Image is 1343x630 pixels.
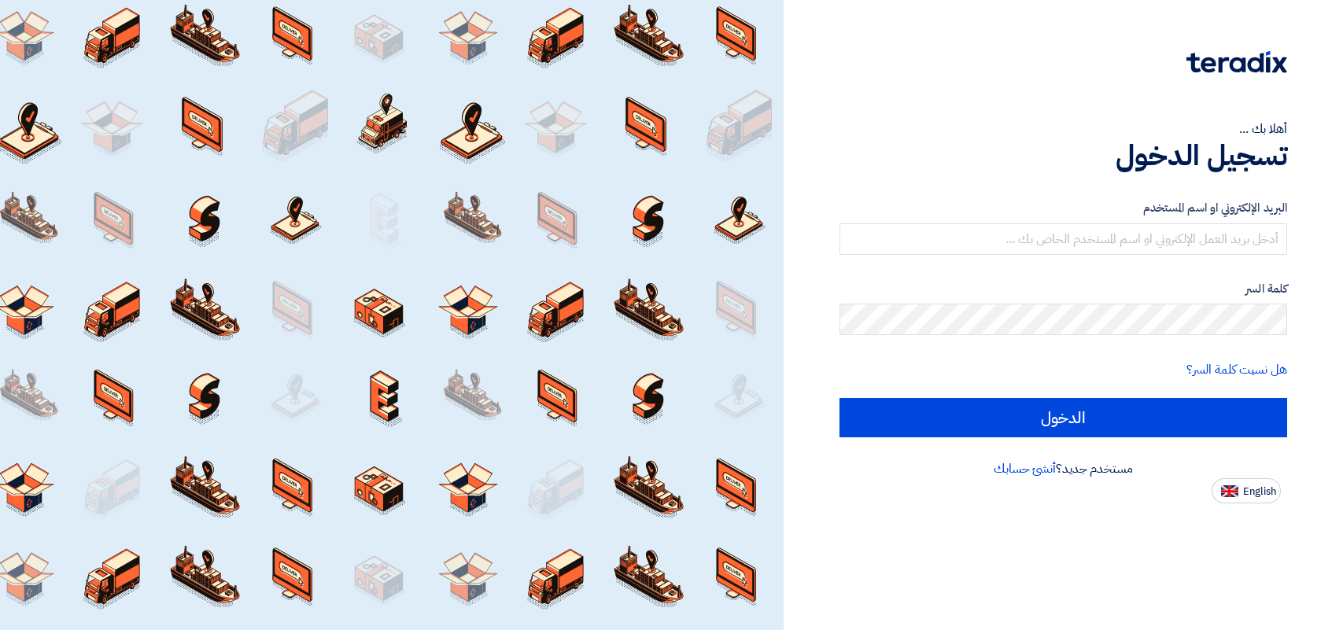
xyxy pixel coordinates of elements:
[839,280,1287,298] label: كلمة السر
[839,398,1287,437] input: الدخول
[839,199,1287,217] label: البريد الإلكتروني او اسم المستخدم
[839,120,1287,138] div: أهلا بك ...
[1186,51,1287,73] img: Teradix logo
[1243,486,1276,497] span: English
[994,459,1056,478] a: أنشئ حسابك
[1186,360,1287,379] a: هل نسيت كلمة السر؟
[1212,478,1281,503] button: English
[839,138,1287,173] h1: تسجيل الدخول
[839,223,1287,255] input: أدخل بريد العمل الإلكتروني او اسم المستخدم الخاص بك ...
[839,459,1287,478] div: مستخدم جديد؟
[1221,485,1238,497] img: en-US.png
